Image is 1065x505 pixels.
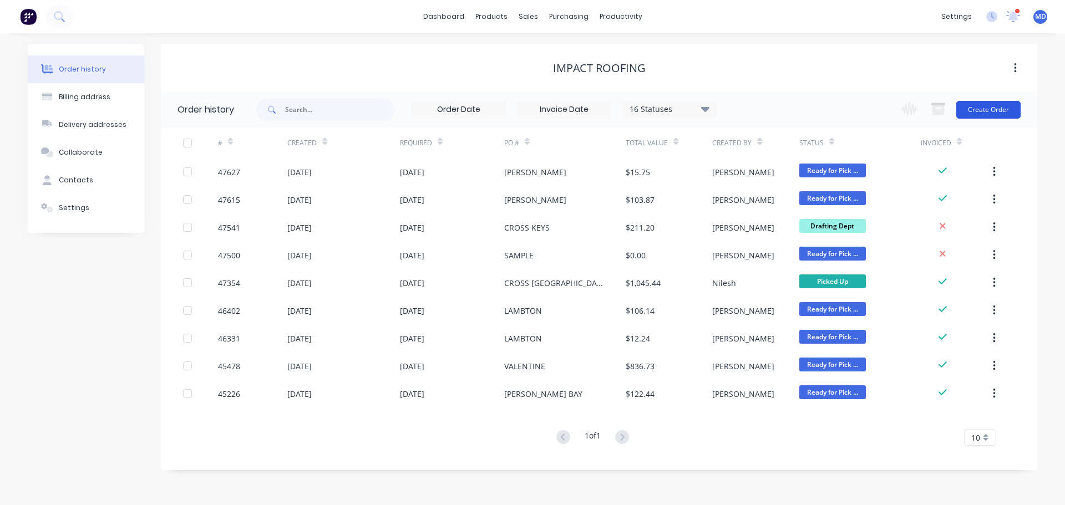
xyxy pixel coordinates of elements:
div: 46331 [218,333,240,344]
span: Ready for Pick ... [799,385,866,399]
div: products [470,8,513,25]
a: dashboard [418,8,470,25]
div: [DATE] [400,222,424,233]
div: Contacts [59,175,93,185]
span: Ready for Pick ... [799,247,866,261]
div: sales [513,8,544,25]
div: 47615 [218,194,240,206]
span: Ready for Pick ... [799,164,866,177]
div: [PERSON_NAME] BAY [504,388,582,400]
div: productivity [594,8,648,25]
div: [DATE] [400,360,424,372]
div: VALENTINE [504,360,545,372]
button: Settings [28,194,144,222]
div: Settings [59,203,89,213]
span: Ready for Pick ... [799,191,866,205]
span: MD [1035,12,1046,22]
div: [PERSON_NAME] [504,166,566,178]
span: Ready for Pick ... [799,302,866,316]
div: [PERSON_NAME] [712,222,774,233]
div: Order history [177,103,234,116]
button: Billing address [28,83,144,111]
input: Invoice Date [518,101,611,118]
div: [DATE] [400,277,424,289]
div: CROSS [GEOGRAPHIC_DATA] [504,277,603,289]
div: PO # [504,138,519,148]
img: Factory [20,8,37,25]
div: [DATE] [400,194,424,206]
div: [PERSON_NAME] [712,166,774,178]
div: [DATE] [400,305,424,317]
div: 45226 [218,388,240,400]
div: [DATE] [287,194,312,206]
div: IMPACT ROOFING [553,62,646,75]
div: $12.24 [626,333,650,344]
div: Total Value [626,127,712,158]
div: LAMBTON [504,333,542,344]
div: [PERSON_NAME] [712,360,774,372]
div: [DATE] [400,249,424,261]
div: [PERSON_NAME] [712,249,774,261]
div: PO # [504,127,626,158]
button: Delivery addresses [28,111,144,139]
span: Drafting Dept [799,219,866,233]
button: Contacts [28,166,144,194]
div: $836.73 [626,360,655,372]
div: Collaborate [59,147,103,157]
div: settings [936,8,977,25]
div: Nilesh [712,277,736,289]
div: $211.20 [626,222,655,233]
div: Invoiced [921,127,990,158]
div: [PERSON_NAME] [712,305,774,317]
div: [DATE] [287,166,312,178]
div: Delivery addresses [59,120,126,130]
button: Collaborate [28,139,144,166]
div: Created [287,127,400,158]
div: 45478 [218,360,240,372]
div: Billing address [59,92,110,102]
div: [DATE] [287,360,312,372]
div: [DATE] [287,333,312,344]
div: Invoiced [921,138,951,148]
div: [DATE] [287,222,312,233]
div: 16 Statuses [623,103,716,115]
span: Ready for Pick ... [799,330,866,344]
div: SAMPLE [504,249,534,261]
input: Search... [285,99,395,121]
div: 47500 [218,249,240,261]
div: Status [799,138,824,148]
div: $103.87 [626,194,655,206]
input: Order Date [412,101,505,118]
div: Status [799,127,921,158]
div: [DATE] [287,388,312,400]
div: $1,045.44 [626,277,661,289]
span: Ready for Pick ... [799,358,866,371]
div: 1 of 1 [585,430,601,446]
div: Total Value [626,138,668,148]
div: 47541 [218,222,240,233]
div: 47627 [218,166,240,178]
div: [DATE] [400,333,424,344]
div: $106.14 [626,305,655,317]
div: [DATE] [287,277,312,289]
div: 47354 [218,277,240,289]
div: purchasing [544,8,594,25]
div: Created [287,138,317,148]
div: # [218,127,287,158]
div: $122.44 [626,388,655,400]
div: [DATE] [400,388,424,400]
div: Created By [712,127,799,158]
div: 46402 [218,305,240,317]
div: Required [400,138,432,148]
button: Order history [28,55,144,83]
div: Order history [59,64,106,74]
div: LAMBTON [504,305,542,317]
div: [PERSON_NAME] [712,194,774,206]
div: CROSS KEYS [504,222,550,233]
div: [DATE] [287,305,312,317]
div: [DATE] [400,166,424,178]
span: Picked Up [799,274,866,288]
span: 10 [971,432,980,443]
div: $15.75 [626,166,650,178]
div: Created By [712,138,752,148]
